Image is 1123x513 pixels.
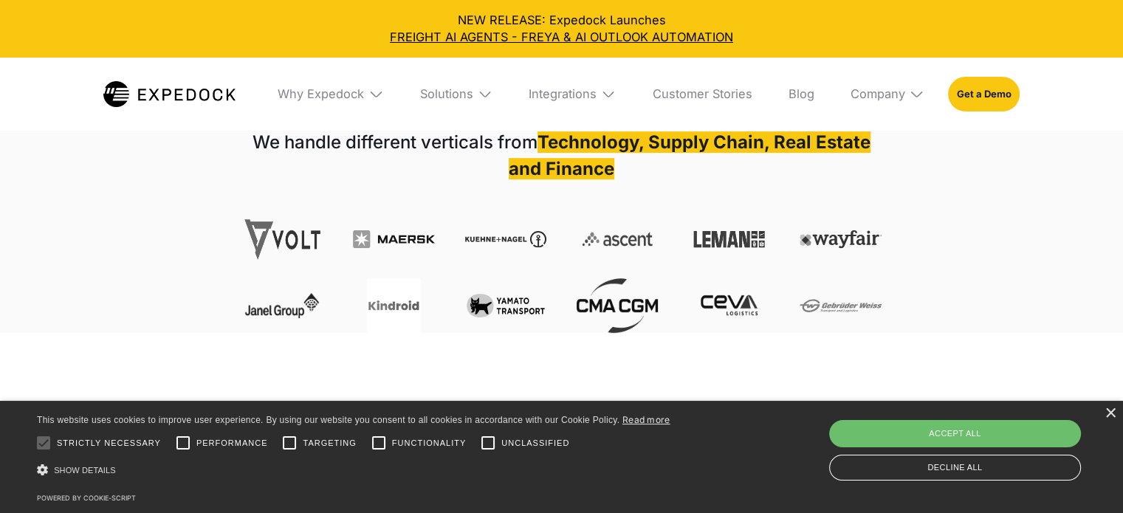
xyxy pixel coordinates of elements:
iframe: Chat Widget [877,354,1123,513]
a: Get a Demo [948,77,1020,111]
strong: We handle different verticals from [253,131,538,153]
div: Why Expedock [266,58,396,130]
a: Customer Stories [640,58,764,130]
a: Blog [776,58,826,130]
a: FREIGHT AI AGENTS - FREYA & AI OUTLOOK AUTOMATION [12,29,1110,46]
div: Widget de chat [877,354,1123,513]
div: Company [838,58,936,130]
div: Solutions [420,86,473,101]
div: Integrations [529,86,597,101]
strong: Technology, Supply Chain, Real Estate and Finance [509,131,870,179]
span: Performance [196,437,268,450]
div: Solutions [408,58,504,130]
span: Unclassified [501,437,569,450]
span: Strictly necessary [57,437,161,450]
div: Company [850,86,904,101]
a: Read more [622,414,670,425]
a: Powered by cookie-script [37,494,136,502]
div: NEW RELEASE: Expedock Launches [12,12,1110,46]
span: Functionality [392,437,466,450]
div: Show details [37,460,670,481]
div: Accept all [829,420,1081,447]
div: Why Expedock [278,86,364,101]
span: Targeting [303,437,356,450]
div: Integrations [517,58,628,130]
span: This website uses cookies to improve user experience. By using our website you consent to all coo... [37,415,619,425]
div: Decline all [829,455,1081,481]
span: Show details [54,466,116,475]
